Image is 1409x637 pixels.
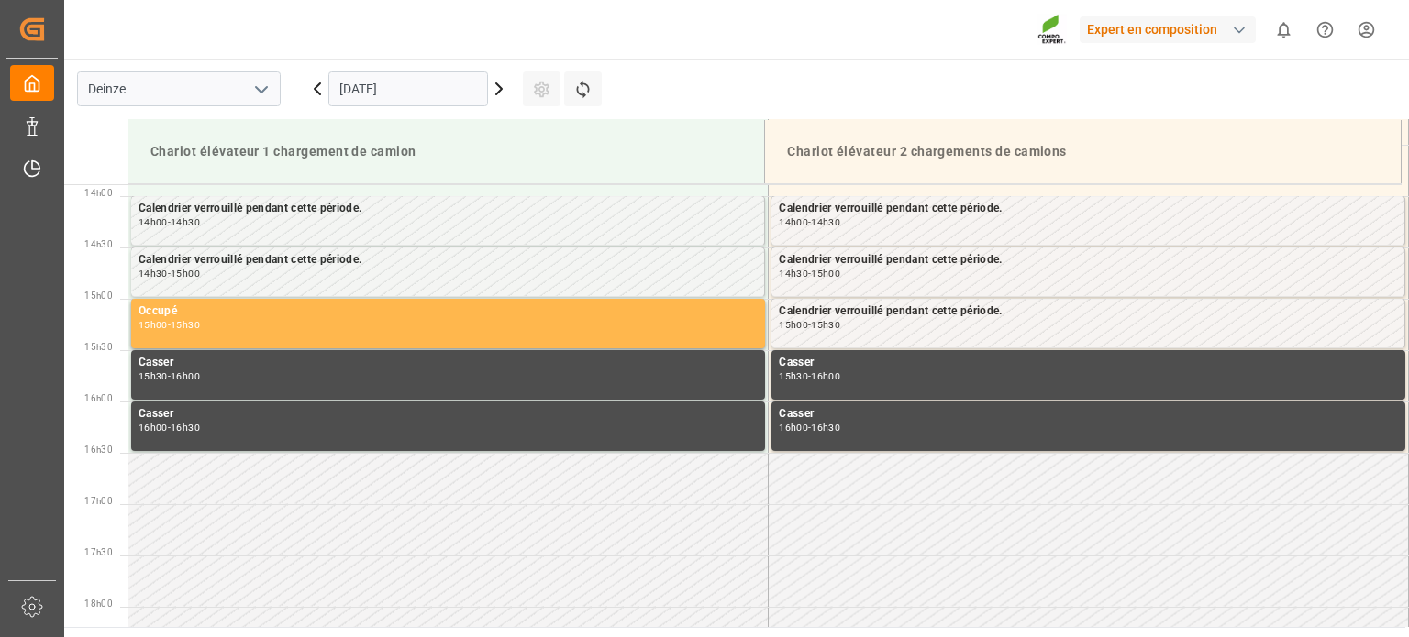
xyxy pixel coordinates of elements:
[84,342,113,352] font: 15h30
[168,422,171,434] font: -
[139,407,173,420] font: Casser
[247,75,274,104] button: ouvrir le menu
[811,319,840,331] font: 15h30
[1080,12,1263,47] button: Expert en composition
[139,356,173,368] font: Casser
[168,268,171,280] font: -
[779,253,1002,266] font: Calendrier verrouillé pendant cette période.
[171,422,200,434] font: 16h30
[779,304,1002,317] font: Calendrier verrouillé pendant cette période.
[1037,14,1067,46] img: Screenshot%202023-09-29%20at%2010.02.21.png_1712312052.png
[84,239,113,249] font: 14h30
[139,268,168,280] font: 14h30
[84,547,113,557] font: 17h30
[139,304,177,317] font: Occupé
[139,319,168,331] font: 15h00
[787,144,1067,159] font: Chariot élévateur 2 chargements de camions
[150,144,416,159] font: Chariot élévateur 1 chargement de camion
[84,445,113,455] font: 16h30
[139,216,168,228] font: 14h00
[808,370,811,382] font: -
[84,496,113,506] font: 17h00
[84,599,113,609] font: 18h00
[171,319,200,331] font: 15h30
[779,422,808,434] font: 16h00
[1263,9,1304,50] button: afficher 0 nouvelles notifications
[808,268,811,280] font: -
[139,370,168,382] font: 15h30
[808,319,811,331] font: -
[139,253,361,266] font: Calendrier verrouillé pendant cette période.
[779,202,1002,214] font: Calendrier verrouillé pendant cette période.
[171,216,200,228] font: 14h30
[328,71,488,106] input: JJ.MM.AAAA
[77,71,281,106] input: Tapez pour rechercher/sélectionner
[168,319,171,331] font: -
[779,216,808,228] font: 14h00
[84,393,113,403] font: 16h00
[139,202,361,214] font: Calendrier verrouillé pendant cette période.
[811,216,840,228] font: 14h30
[779,356,814,368] font: Casser
[168,216,171,228] font: -
[171,370,200,382] font: 16h00
[1304,9,1346,50] button: Centre d'aide
[171,268,200,280] font: 15h00
[811,268,840,280] font: 15h00
[811,370,840,382] font: 16h00
[811,422,840,434] font: 16h30
[779,370,808,382] font: 15h30
[84,291,113,301] font: 15h00
[139,422,168,434] font: 16h00
[779,407,814,420] font: Casser
[84,188,113,198] font: 14h00
[168,370,171,382] font: -
[779,319,808,331] font: 15h00
[1087,22,1217,37] font: Expert en composition
[779,268,808,280] font: 14h30
[808,422,811,434] font: -
[808,216,811,228] font: -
